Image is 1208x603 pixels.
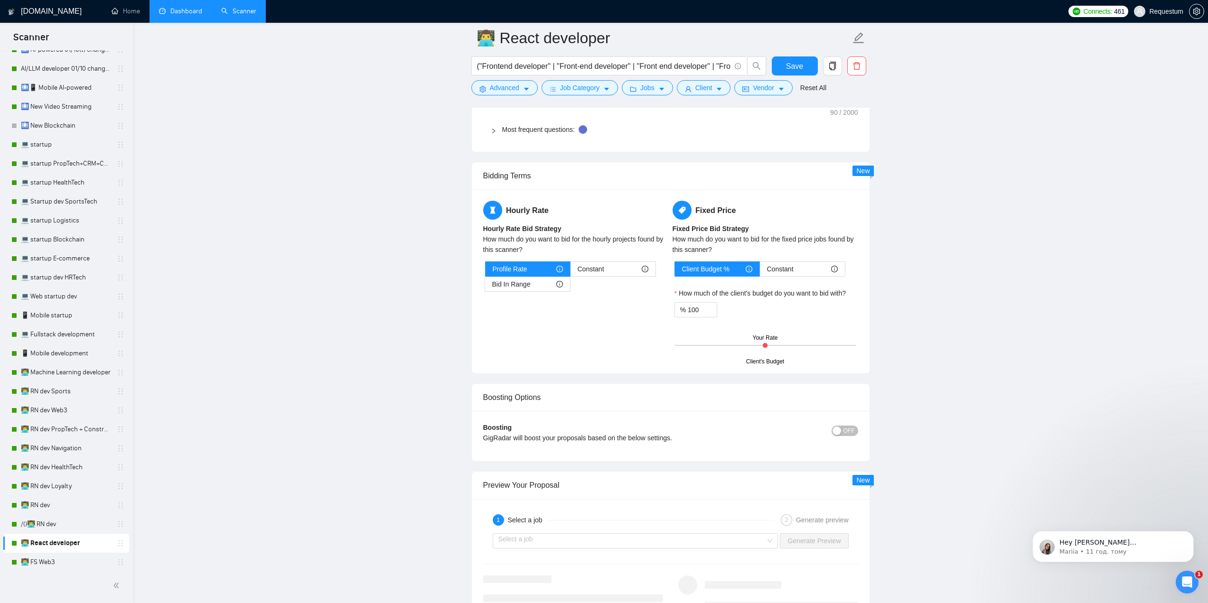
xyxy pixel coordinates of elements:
[1189,8,1204,15] a: setting
[117,331,124,338] span: holder
[21,192,111,211] a: 💻 Startup dev SportsTech
[673,201,692,220] span: tag
[117,539,124,547] span: holder
[493,262,527,276] span: Profile Rate
[117,274,124,281] span: holder
[117,179,124,186] span: holder
[483,162,858,189] div: Bidding Terms
[780,533,848,548] button: Generate Preview
[21,268,111,287] a: 💻 startup dev HRTech
[735,63,741,69] span: info-circle
[21,344,111,363] a: 📱 Mobile development
[477,26,851,50] input: Scanner name...
[831,266,838,272] span: info-circle
[117,122,124,130] span: holder
[21,477,111,496] a: 👨‍💻 RN dev Loyalty
[21,325,111,344] a: 💻 Fullstack development
[117,501,124,509] span: holder
[786,60,803,72] span: Save
[21,363,111,382] a: 👨‍💻 Machine Learning developer
[117,520,124,528] span: holder
[508,514,548,526] div: Select a job
[21,382,111,401] a: 👨‍💻 RN dev Sports
[550,85,556,93] span: bars
[483,472,858,499] div: Preview Your Proposal
[695,83,712,93] span: Client
[673,201,858,220] h5: Fixed Price
[117,426,124,433] span: holder
[117,255,124,262] span: holder
[753,83,774,93] span: Vendor
[496,517,500,523] span: 1
[112,7,140,15] a: homeHome
[21,553,111,572] a: 👨‍💻 FS Web3
[483,119,858,140] div: Most frequent questions:
[847,56,866,75] button: delete
[21,306,111,325] a: 📱 Mobile startup
[117,482,124,490] span: holder
[1195,571,1203,578] span: 1
[21,97,111,116] a: 🛄 New Video Streaming
[742,85,749,93] span: idcard
[1176,571,1199,594] iframe: Intercom live chat
[159,7,202,15] a: dashboardDashboard
[491,128,496,134] span: right
[117,350,124,357] span: holder
[117,160,124,167] span: holder
[852,32,865,44] span: edit
[673,225,749,232] b: Fixed Price Bid Strategy
[772,56,818,75] button: Save
[523,85,530,93] span: caret-down
[1189,8,1204,15] span: setting
[579,125,587,134] div: Tooltip anchor
[560,83,599,93] span: Job Category
[477,60,730,72] input: Search Freelance Jobs...
[483,433,765,443] div: GigRadar will boost your proposals based on the below settings.
[824,62,842,70] span: copy
[21,401,111,420] a: 👨‍💻 RN dev Web3
[1084,6,1112,17] span: Connects:
[556,281,563,288] span: info-circle
[21,515,111,534] a: /()👨‍💻 RN dev
[746,266,752,272] span: info-circle
[778,85,785,93] span: caret-down
[1018,511,1208,577] iframe: Intercom notifications повідомлення
[800,83,826,93] a: Reset All
[767,262,794,276] span: Constant
[483,234,669,255] div: How much do you want to bid for the hourly projects found by this scanner?
[542,80,618,95] button: barsJob Categorycaret-down
[688,303,717,317] input: How much of the client's budget do you want to bid with?
[21,59,111,78] a: AI/LLM developer 01/10 changed end
[483,384,858,411] div: Boosting Options
[21,287,111,306] a: 💻 Web startup dev
[117,558,124,566] span: holder
[1073,8,1080,15] img: upwork-logo.png
[41,28,163,158] span: Hey [PERSON_NAME][EMAIL_ADDRESS][DOMAIN_NAME], Looks like your Upwork agency Requestum ran out of...
[117,464,124,471] span: holder
[483,201,502,220] span: hourglass
[746,357,784,366] div: Client's Budget
[502,126,575,133] a: Most frequent questions:
[6,30,56,50] span: Scanner
[1189,4,1204,19] button: setting
[117,445,124,452] span: holder
[578,262,604,276] span: Constant
[221,7,256,15] a: searchScanner
[640,83,655,93] span: Jobs
[21,211,111,230] a: 💻 startup Logistics
[677,80,731,95] button: userClientcaret-down
[796,514,849,526] div: Generate preview
[848,62,866,70] span: delete
[21,154,111,173] a: 💻 startup PropTech+CRM+Construction
[747,56,766,75] button: search
[117,293,124,300] span: holder
[21,135,111,154] a: 💻 startup
[673,234,858,255] div: How much do you want to bid for the fixed price jobs found by this scanner?
[21,173,111,192] a: 💻 startup HealthTech
[823,56,842,75] button: copy
[682,262,730,276] span: Client Budget %
[748,62,766,70] span: search
[642,266,648,272] span: info-circle
[117,141,124,148] span: holder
